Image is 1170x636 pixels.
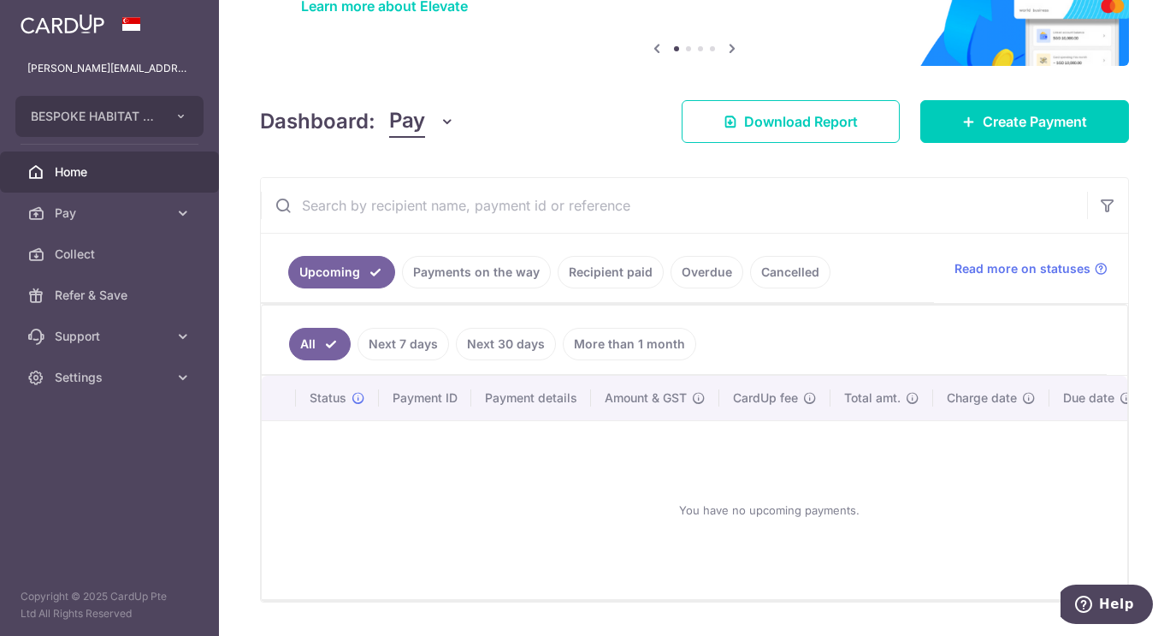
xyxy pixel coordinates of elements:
[55,163,168,181] span: Home
[21,14,104,34] img: CardUp
[954,260,1090,277] span: Read more on statuses
[1061,585,1153,627] iframe: Opens a widget where you can find more information
[1063,389,1114,407] span: Due date
[31,108,157,125] span: BESPOKE HABITAT B43LE PTE. LTD.
[605,389,687,407] span: Amount & GST
[744,111,858,132] span: Download Report
[289,328,351,360] a: All
[288,256,395,288] a: Upcoming
[947,389,1017,407] span: Charge date
[55,287,168,304] span: Refer & Save
[261,178,1087,233] input: Search by recipient name, payment id or reference
[844,389,901,407] span: Total amt.
[563,328,696,360] a: More than 1 month
[456,328,556,360] a: Next 30 days
[357,328,449,360] a: Next 7 days
[682,100,900,143] a: Download Report
[389,105,425,138] span: Pay
[55,369,168,386] span: Settings
[310,389,346,407] span: Status
[402,256,551,288] a: Payments on the way
[389,105,455,138] button: Pay
[983,111,1087,132] span: Create Payment
[379,376,471,420] th: Payment ID
[954,260,1108,277] a: Read more on statuses
[260,106,375,137] h4: Dashboard:
[55,246,168,263] span: Collect
[558,256,664,288] a: Recipient paid
[471,376,591,420] th: Payment details
[920,100,1129,143] a: Create Payment
[750,256,830,288] a: Cancelled
[55,328,168,345] span: Support
[55,205,168,222] span: Pay
[27,60,192,77] p: [PERSON_NAME][EMAIL_ADDRESS][DOMAIN_NAME]
[671,256,743,288] a: Overdue
[733,389,798,407] span: CardUp fee
[15,96,204,137] button: BESPOKE HABITAT B43LE PTE. LTD.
